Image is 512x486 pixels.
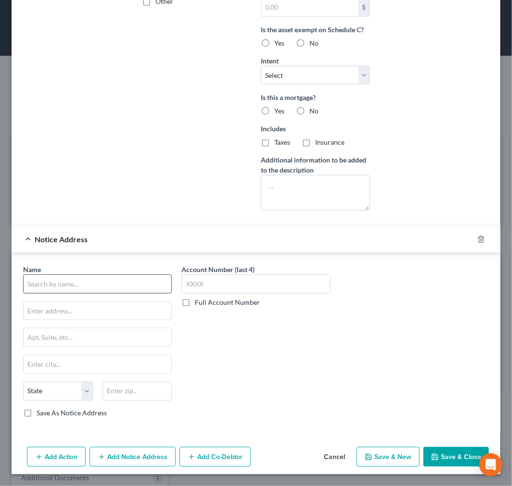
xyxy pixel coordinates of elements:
[261,92,370,102] label: Is this a mortgage?
[309,39,319,47] span: No
[23,274,172,294] input: Search by name...
[261,155,370,175] label: Additional information to be added to the description
[274,138,290,146] span: Taxes
[181,274,330,294] input: XXXX
[23,265,41,274] span: Name
[90,447,176,467] button: Add Notice Address
[309,107,319,115] span: No
[479,453,502,476] div: Open Intercom Messenger
[195,298,260,307] label: Full Account Number
[102,382,172,401] input: Enter zip..
[27,447,86,467] button: Add Action
[181,264,255,274] label: Account Number (last 4)
[35,235,88,244] span: Notice Address
[274,107,284,115] span: Yes
[24,355,171,374] input: Enter city...
[261,25,370,35] label: Is the asset exempt on Schedule C?
[316,448,353,467] button: Cancel
[24,302,171,320] input: Enter address...
[315,138,345,146] span: Insurance
[179,447,251,467] button: Add Co-Debtor
[37,409,107,418] label: Save As Notice Address
[357,447,420,467] button: Save & New
[274,39,284,47] span: Yes
[423,447,489,467] button: Save & Close
[261,56,279,66] label: Intent
[24,328,171,347] input: Apt, Suite, etc...
[261,124,370,134] label: Includes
